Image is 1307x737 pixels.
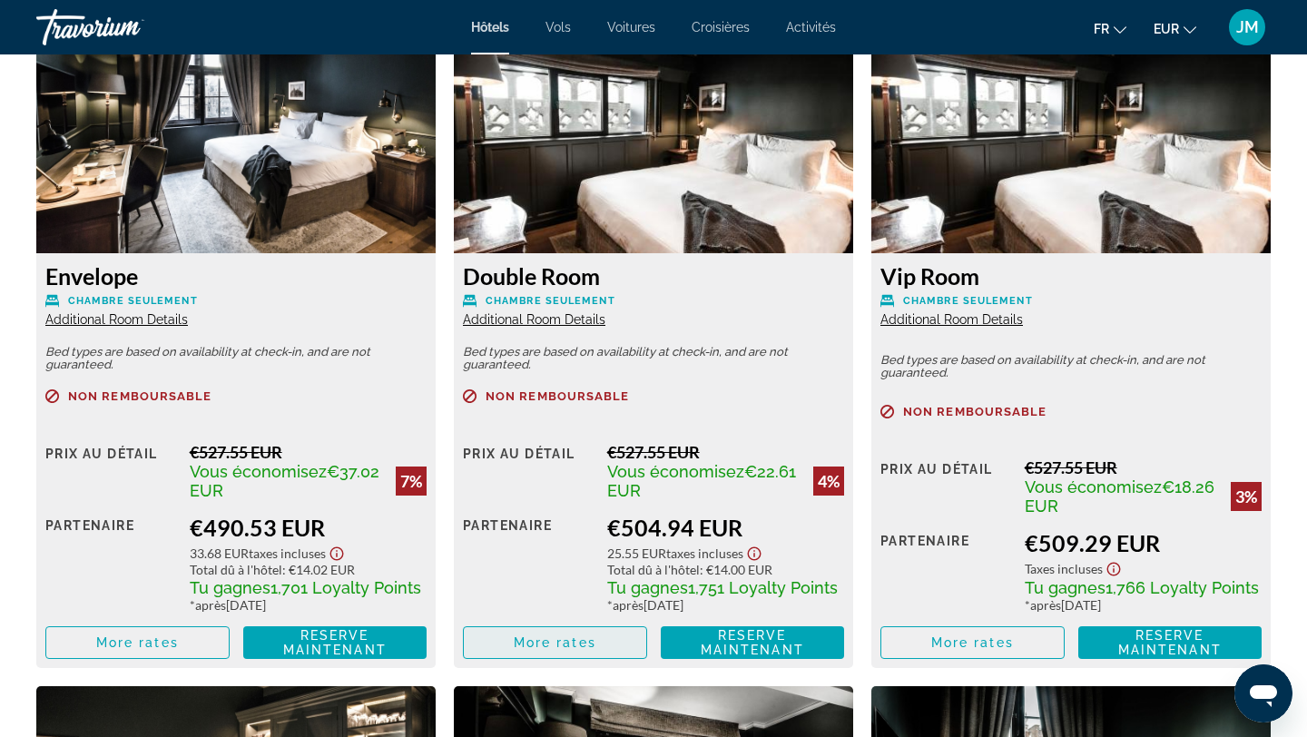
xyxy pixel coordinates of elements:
button: Change language [1094,15,1126,42]
div: 3% [1231,482,1262,511]
span: More rates [931,635,1014,650]
span: Vous économisez [607,462,744,481]
div: €527.55 EUR [1025,457,1262,477]
div: Partenaire [880,529,1011,613]
span: Non remboursable [486,390,630,402]
span: Chambre seulement [486,295,615,307]
img: Vip Room [871,26,1271,253]
span: Total dû à l'hôtel [190,562,282,577]
div: Prix au détail [463,442,594,500]
span: Taxes incluses [249,545,326,561]
a: Travorium [36,4,218,51]
span: Tu gagnes [190,578,270,597]
div: €504.94 EUR [607,514,844,541]
span: EUR [1154,22,1179,36]
p: Bed types are based on availability at check-in, and are not guaranteed. [463,346,844,371]
button: Show Taxes and Fees disclaimer [1103,556,1125,577]
div: Prix au détail [45,442,176,500]
span: 33.68 EUR [190,545,249,561]
span: Reserve maintenant [1118,628,1222,657]
span: Reserve maintenant [283,628,387,657]
span: Additional Room Details [880,312,1023,327]
span: Tu gagnes [607,578,688,597]
div: €527.55 EUR [190,442,427,462]
span: fr [1094,22,1109,36]
a: Vols [545,20,571,34]
span: Vous économisez [190,462,327,481]
div: : €14.00 EUR [607,562,844,577]
span: €37.02 EUR [190,462,379,500]
span: Chambre seulement [903,295,1033,307]
span: Taxes incluses [1025,561,1103,576]
span: Reserve maintenant [701,628,804,657]
p: Bed types are based on availability at check-in, and are not guaranteed. [45,346,427,371]
button: Reserve maintenant [1078,626,1263,659]
div: €490.53 EUR [190,514,427,541]
div: * [DATE] [190,597,427,613]
span: Total dû à l'hôtel [607,562,700,577]
h3: Double Room [463,262,844,290]
div: 7% [396,467,427,496]
button: Reserve maintenant [661,626,845,659]
a: Activités [786,20,836,34]
div: Partenaire [45,514,176,613]
a: Voitures [607,20,655,34]
span: Chambre seulement [68,295,198,307]
a: Croisières [692,20,750,34]
span: Vous économisez [1025,477,1162,496]
span: après [1030,597,1061,613]
span: 1,701 Loyalty Points [270,578,421,597]
button: Change currency [1154,15,1196,42]
span: après [195,597,226,613]
button: Show Taxes and Fees disclaimer [743,541,765,562]
span: More rates [96,635,179,650]
span: Non remboursable [68,390,212,402]
button: More rates [880,626,1065,659]
iframe: Bouton de lancement de la fenêtre de messagerie [1234,664,1292,722]
h3: Envelope [45,262,427,290]
span: More rates [514,635,596,650]
span: 1,766 Loyalty Points [1106,578,1259,597]
span: après [613,597,644,613]
button: Reserve maintenant [243,626,427,659]
span: Non remboursable [903,406,1047,418]
img: Double Room [454,26,853,253]
div: Partenaire [463,514,594,613]
div: * [DATE] [1025,597,1262,613]
span: €22.61 EUR [607,462,796,500]
img: Envelope [36,26,436,253]
button: Show Taxes and Fees disclaimer [326,541,348,562]
span: Taxes incluses [666,545,743,561]
span: €18.26 EUR [1025,477,1214,516]
button: More rates [463,626,647,659]
span: Tu gagnes [1025,578,1106,597]
a: Hôtels [471,20,509,34]
span: Additional Room Details [463,312,605,327]
div: €527.55 EUR [607,442,844,462]
h3: Vip Room [880,262,1262,290]
button: User Menu [1223,8,1271,46]
div: Prix au détail [880,457,1011,516]
div: 4% [813,467,844,496]
span: JM [1236,18,1259,36]
button: More rates [45,626,230,659]
span: 25.55 EUR [607,545,666,561]
div: * [DATE] [607,597,844,613]
div: : €14.02 EUR [190,562,427,577]
span: 1,751 Loyalty Points [688,578,838,597]
p: Bed types are based on availability at check-in, and are not guaranteed. [880,354,1262,379]
span: Additional Room Details [45,312,188,327]
div: €509.29 EUR [1025,529,1262,556]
